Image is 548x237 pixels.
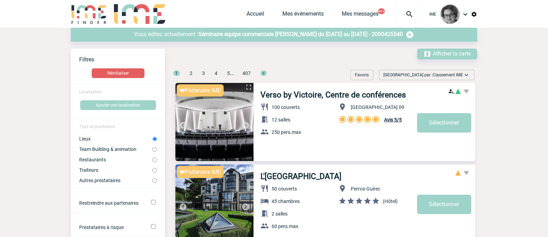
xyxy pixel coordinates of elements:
span: > [260,70,267,76]
img: baseline_restaurant_white_24dp-b.png [260,103,269,111]
img: baseline_location_on_white_24dp-b.png [338,184,347,193]
button: Réinitialiser [92,68,144,78]
span: 60 pers.max [272,223,298,229]
a: Mes événements [282,10,324,20]
label: Team Building & animation [79,146,152,152]
span: 12 salles [272,117,290,122]
img: baseline_cancel_white_24dp-blanc.png [406,31,414,39]
img: Ajouter aux favoris [464,88,469,94]
label: Restreindre aux partenaires [79,200,141,206]
button: 99+ [378,8,385,14]
span: 100 couverts [272,104,300,110]
div: Partenaire IME [177,166,224,178]
img: Prestataire ayant déjà créé un devis [448,88,454,94]
span: Classement IME [433,73,463,77]
span: 4 [215,70,217,76]
span: Risque élevé [455,170,461,176]
a: Sélectionner [417,195,471,214]
span: 407 [242,70,251,76]
span: (Hôtel) [383,198,398,204]
span: Type de prestataire [79,124,115,129]
span: 1 [173,70,180,76]
img: Ajouter aux favoris [464,170,469,176]
img: baseline_meeting_room_white_24dp-b.png [260,115,269,124]
span: 45 chambres [272,198,300,204]
a: Séminaire équipe commerciale [PERSON_NAME] du [DATE] au [DATE] - 2000425540 [198,31,403,37]
a: Sélectionner [417,113,471,133]
div: ... [165,70,267,83]
label: Traiteurs [79,167,152,173]
span: 2 salles [272,211,288,217]
div: Favoris [350,70,373,80]
label: Autres prestataires [79,178,152,183]
span: 50 couverts [272,186,297,192]
a: Accueil [247,10,264,20]
a: Réinitialiser [71,68,165,78]
img: partnaire IME [180,170,185,174]
img: baseline_meeting_room_white_24dp-b.png [260,209,269,218]
a: Verso by Victoire, Centre de conférences [260,90,406,100]
span: [GEOGRAPHIC_DATA] par : [383,71,463,78]
a: Mes messages [342,10,379,20]
img: baseline_restaurant_white_24dp-b.png [260,184,269,193]
img: baseline_expand_more_white_24dp-b.png [463,71,470,78]
label: Restaurants [79,157,152,162]
span: IME [429,12,436,17]
span: Localisation [79,90,102,94]
label: Prestataires à risque [79,225,141,230]
img: baseline_hotel_white_24dp-b.png [260,197,269,205]
span: Perros-Guirec [351,186,380,192]
span: Risque très faible [455,88,461,94]
span: 250 pers.max [272,129,301,135]
img: baseline_location_on_white_24dp-b.png [338,103,347,111]
span: Afficher la carte [433,50,471,57]
span: 2 [190,70,192,76]
button: Ajouter une localisation [80,100,156,110]
img: 1.jpg [175,83,254,161]
img: 101028-0.jpg [440,5,460,24]
span: [GEOGRAPHIC_DATA] 09 [351,104,404,110]
span: 5 [227,70,230,76]
img: baseline_group_white_24dp-b.png [260,222,269,230]
p: Filtres [79,56,165,63]
div: Partenaire IME [177,84,224,96]
img: partnaire IME [180,89,185,92]
span: Vous éditez actuellement : [134,31,198,37]
a: L'[GEOGRAPHIC_DATA] [260,172,341,181]
img: IME-Finder [71,4,107,24]
div: Filtrer selon vos favoris [348,70,376,80]
img: baseline_group_white_24dp-b.png [260,128,269,136]
span: 3 [202,70,205,76]
label: Lieux [79,136,152,142]
span: Avis 5/5 [384,117,402,122]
